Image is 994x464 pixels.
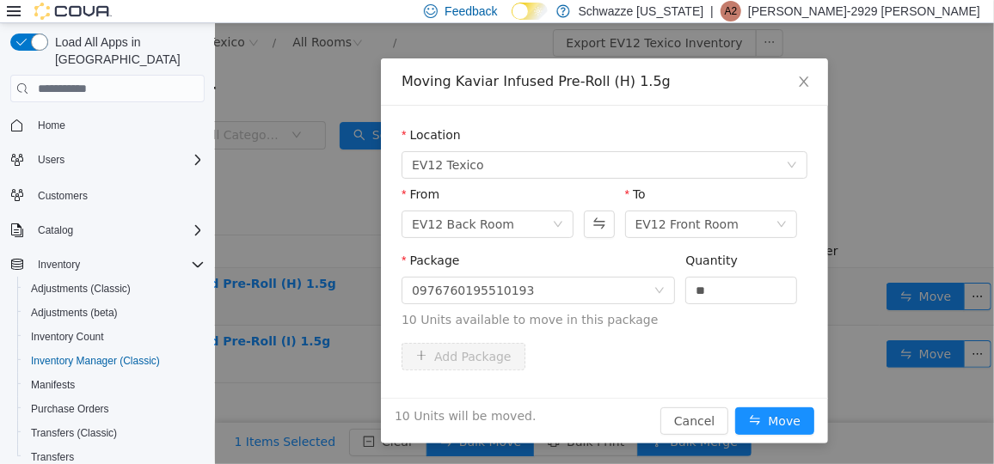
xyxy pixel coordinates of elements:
span: 10 Units available to move in this package [187,288,592,306]
button: icon: swapMove [520,384,599,412]
span: Load All Apps in [GEOGRAPHIC_DATA] [48,34,205,68]
div: Moving Kaviar Infused Pre-Roll (H) 1.5g [187,49,592,68]
a: Customers [31,186,95,206]
label: Quantity [470,230,523,244]
button: Inventory [31,254,87,275]
div: Adrian-2929 Telles [721,1,741,21]
span: Catalog [38,223,73,237]
button: Users [31,150,71,170]
button: icon: plusAdd Package [187,320,310,347]
a: Inventory Manager (Classic) [24,351,167,371]
span: Manifests [24,375,205,395]
button: Customers [3,182,212,207]
span: Customers [38,189,88,203]
button: Inventory [3,253,212,277]
span: Customers [31,184,205,205]
button: Adjustments (beta) [17,301,212,325]
span: Catalog [31,220,205,241]
span: EV12 Texico [197,129,269,155]
div: EV12 Back Room [197,188,299,214]
span: Inventory Count [24,327,205,347]
span: Users [31,150,205,170]
span: Transfers [31,450,74,464]
span: Users [38,153,64,167]
span: Inventory Manager (Classic) [31,354,160,368]
button: Swap [369,187,399,215]
button: Home [3,113,212,137]
span: Purchase Orders [24,399,205,419]
span: Transfers (Classic) [31,426,117,440]
label: Location [187,105,246,119]
span: Adjustments (beta) [24,302,205,323]
p: Schwazze [US_STATE] [579,1,704,21]
span: Inventory [31,254,205,275]
span: Home [38,119,65,132]
button: Manifests [17,373,212,397]
span: Dark Mode [512,20,512,21]
button: Close [565,35,613,83]
i: icon: down [439,262,450,274]
button: Catalog [3,218,212,242]
span: 10 Units will be moved. [180,384,321,402]
i: icon: down [338,196,348,208]
div: EV12 Front Room [420,188,524,214]
span: Transfers (Classic) [24,423,205,443]
a: Purchase Orders [24,399,116,419]
p: [PERSON_NAME]-2929 [PERSON_NAME] [748,1,980,21]
span: A2 [725,1,738,21]
input: Quantity [471,254,581,280]
span: Inventory Count [31,330,104,344]
div: 0976760195510193 [197,254,320,280]
i: icon: down [572,137,582,149]
label: Package [187,230,244,244]
i: icon: down [561,196,572,208]
span: Home [31,114,205,136]
span: Manifests [31,378,75,392]
a: Home [31,115,72,136]
button: Cancel [445,384,513,412]
span: Adjustments (beta) [31,306,118,320]
input: Dark Mode [512,3,548,21]
button: Catalog [31,220,80,241]
button: Transfers (Classic) [17,421,212,445]
label: From [187,164,224,178]
span: Adjustments (Classic) [31,282,131,296]
a: Transfers (Classic) [24,423,124,443]
span: Adjustments (Classic) [24,278,205,299]
label: To [410,164,431,178]
button: Adjustments (Classic) [17,277,212,301]
a: Adjustments (beta) [24,302,125,323]
button: Purchase Orders [17,397,212,421]
p: | [710,1,714,21]
a: Inventory Count [24,327,111,347]
a: Manifests [24,375,82,395]
button: Users [3,148,212,172]
span: Feedback [445,3,497,20]
span: Purchase Orders [31,402,109,416]
i: icon: close [582,52,596,65]
button: Inventory Count [17,325,212,349]
a: Adjustments (Classic) [24,278,138,299]
span: Inventory [38,258,80,272]
img: Cova [34,3,112,20]
span: Inventory Manager (Classic) [24,351,205,371]
button: Inventory Manager (Classic) [17,349,212,373]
